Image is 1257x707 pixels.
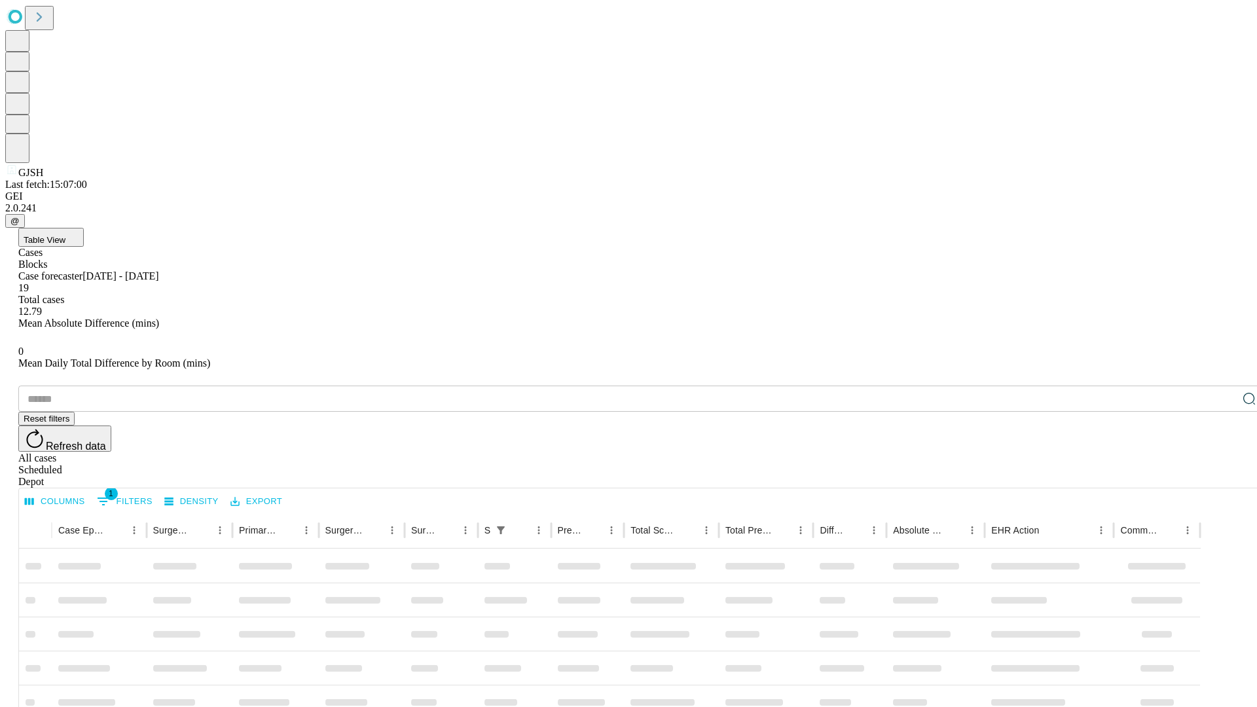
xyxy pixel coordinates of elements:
button: Reset filters [18,412,75,426]
button: Sort [679,521,697,539]
button: Sort [107,521,125,539]
span: [DATE] - [DATE] [82,270,158,281]
button: Menu [865,521,883,539]
span: 19 [18,282,29,293]
button: Menu [297,521,316,539]
button: Sort [511,521,530,539]
span: Reset filters [24,414,69,424]
button: Sort [847,521,865,539]
button: Export [227,492,285,512]
button: Sort [773,521,792,539]
div: Total Scheduled Duration [630,525,678,535]
div: 1 active filter [492,521,510,539]
div: Difference [820,525,845,535]
div: GEI [5,190,1252,202]
div: Predicted In Room Duration [558,525,583,535]
button: Sort [1160,521,1178,539]
button: Menu [602,521,621,539]
button: @ [5,214,25,228]
span: 1 [105,487,118,500]
span: Mean Absolute Difference (mins) [18,317,159,329]
button: Sort [1040,521,1059,539]
button: Sort [438,521,456,539]
span: 0 [18,346,24,357]
div: Primary Service [239,525,277,535]
button: Menu [697,521,716,539]
button: Menu [383,521,401,539]
div: Surgery Name [325,525,363,535]
button: Menu [530,521,548,539]
span: Total cases [18,294,64,305]
button: Sort [279,521,297,539]
span: 12.79 [18,306,42,317]
span: GJSH [18,167,43,178]
span: Refresh data [46,441,106,452]
span: Table View [24,235,65,245]
button: Menu [456,521,475,539]
button: Sort [365,521,383,539]
div: Surgery Date [411,525,437,535]
button: Menu [1092,521,1110,539]
button: Refresh data [18,426,111,452]
div: Surgeon Name [153,525,191,535]
span: @ [10,216,20,226]
button: Menu [1178,521,1197,539]
div: Total Predicted Duration [725,525,773,535]
span: Case forecaster [18,270,82,281]
button: Menu [211,521,229,539]
button: Sort [584,521,602,539]
button: Menu [792,521,810,539]
button: Select columns [22,492,88,512]
span: Mean Daily Total Difference by Room (mins) [18,357,210,369]
div: Comments [1120,525,1158,535]
button: Sort [945,521,963,539]
button: Sort [192,521,211,539]
div: Case Epic Id [58,525,105,535]
button: Menu [125,521,143,539]
button: Menu [963,521,981,539]
button: Show filters [492,521,510,539]
button: Table View [18,228,84,247]
div: Scheduled In Room Duration [484,525,490,535]
div: EHR Action [991,525,1039,535]
button: Density [161,492,222,512]
div: Absolute Difference [893,525,943,535]
div: 2.0.241 [5,202,1252,214]
button: Show filters [94,491,156,512]
span: Last fetch: 15:07:00 [5,179,87,190]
